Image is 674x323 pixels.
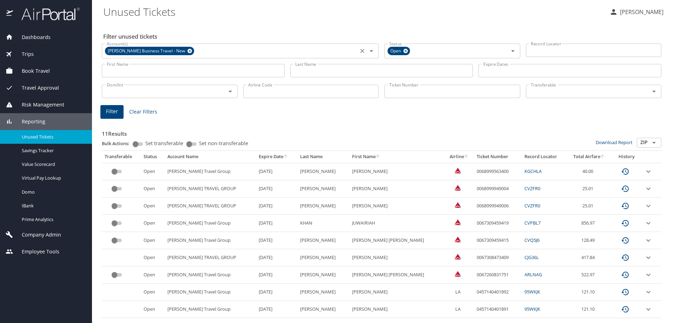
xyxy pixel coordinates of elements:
[567,249,612,266] td: 417.84
[454,201,461,208] img: Delta Airlines
[13,101,64,109] span: Risk Management
[165,215,256,232] td: [PERSON_NAME] Travel Group
[105,154,138,160] div: Transferable
[376,155,381,159] button: sort
[644,236,653,245] button: expand row
[567,301,612,318] td: 121.10
[567,163,612,180] td: 40.00
[349,232,444,249] td: [PERSON_NAME] [PERSON_NAME]
[165,284,256,301] td: [PERSON_NAME] Travel Group
[165,198,256,215] td: [PERSON_NAME] TRAVEL GROUP
[165,180,256,198] td: [PERSON_NAME] TRAVEL GROUP
[567,284,612,301] td: 121.10
[297,249,349,266] td: [PERSON_NAME]
[297,180,349,198] td: [PERSON_NAME]
[165,301,256,318] td: [PERSON_NAME] Travel Group
[612,151,641,163] th: History
[454,167,461,174] img: Delta Airlines
[644,253,653,262] button: expand row
[357,46,367,56] button: Clear
[474,249,522,266] td: 0067308473409
[141,180,164,198] td: Open
[524,254,539,260] a: CJG36L
[524,271,542,278] a: ARLNAG
[256,266,297,284] td: [DATE]
[22,161,84,168] span: Value Scorecard
[444,151,474,163] th: Airline
[297,198,349,215] td: [PERSON_NAME]
[649,138,659,148] button: Open
[644,219,653,227] button: expand row
[141,301,164,318] td: Open
[141,163,164,180] td: Open
[22,216,84,223] span: Prime Analytics
[22,175,84,181] span: Virtual Pay Lookup
[256,249,297,266] td: [DATE]
[297,215,349,232] td: KHAN
[607,6,666,18] button: [PERSON_NAME]
[349,163,444,180] td: [PERSON_NAME]
[256,151,297,163] th: Expire Date
[474,301,522,318] td: 0457140401891
[105,47,194,55] div: [PERSON_NAME] Business Travel - New
[455,289,461,295] span: LA
[22,189,84,195] span: Domo
[474,198,522,215] td: 0068999949006
[141,249,164,266] td: Open
[349,249,444,266] td: [PERSON_NAME]
[474,215,522,232] td: 0067309459419
[524,220,541,226] a: CVPBL7
[567,180,612,198] td: 25.01
[349,151,444,163] th: First Name
[165,249,256,266] td: [PERSON_NAME] TRAVEL GROUP
[600,155,605,159] button: sort
[454,184,461,191] img: Delta Airlines
[349,284,444,301] td: [PERSON_NAME]
[297,284,349,301] td: [PERSON_NAME]
[524,185,540,192] a: CVZFR0
[141,284,164,301] td: Open
[256,232,297,249] td: [DATE]
[388,47,405,55] span: Open
[349,266,444,284] td: [PERSON_NAME] [PERSON_NAME]
[165,232,256,249] td: [PERSON_NAME] Travel Group
[644,202,653,210] button: expand row
[464,155,469,159] button: sort
[388,47,410,55] div: Open
[165,266,256,284] td: [PERSON_NAME] Travel Group
[644,167,653,176] button: expand row
[145,141,183,146] span: Set transferable
[141,198,164,215] td: Open
[100,105,124,119] button: Filter
[165,151,256,163] th: Account Name
[256,301,297,318] td: [DATE]
[225,86,235,96] button: Open
[524,306,540,312] a: 95WKJK
[644,288,653,296] button: expand row
[349,215,444,232] td: JUWAIRIAH
[13,231,61,239] span: Company Admin
[165,163,256,180] td: [PERSON_NAME] Travel Group
[349,198,444,215] td: [PERSON_NAME]
[524,289,540,295] a: 95WKJK
[474,284,522,301] td: 0457140401892
[524,202,540,209] a: CVZFR0
[454,253,461,260] img: Delta Airlines
[454,219,461,226] img: Delta Airlines
[22,134,84,140] span: Unused Tickets
[297,266,349,284] td: [PERSON_NAME]
[22,147,84,154] span: Savings Tracker
[454,270,461,277] img: Delta Airlines
[103,1,604,22] h1: Unused Tickets
[141,215,164,232] td: Open
[454,236,461,243] img: Delta Airlines
[141,266,164,284] td: Open
[126,105,160,118] button: Clear Filters
[474,151,522,163] th: Ticket Number
[297,163,349,180] td: [PERSON_NAME]
[474,180,522,198] td: 0068999949004
[644,305,653,314] button: expand row
[129,108,157,116] span: Clear Filters
[13,84,59,92] span: Travel Approval
[567,198,612,215] td: 25.01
